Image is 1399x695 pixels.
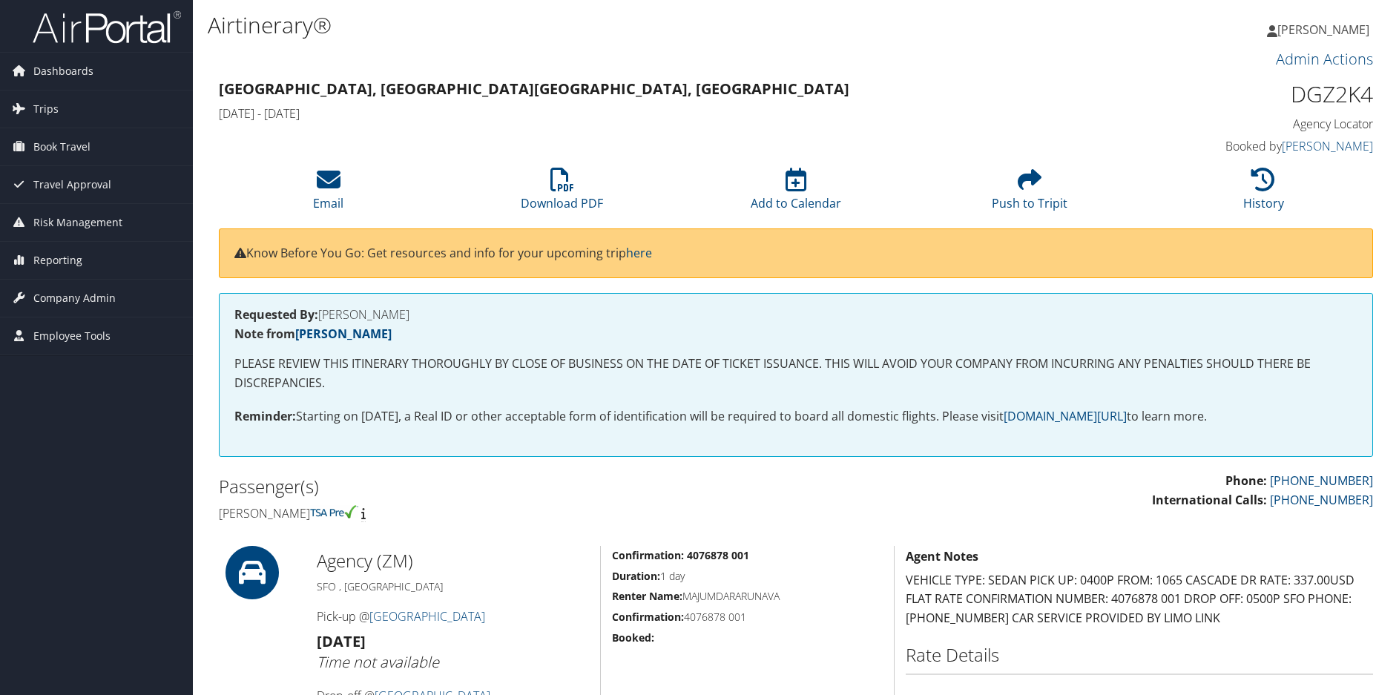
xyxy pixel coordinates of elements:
strong: International Calls: [1152,492,1267,508]
strong: [GEOGRAPHIC_DATA], [GEOGRAPHIC_DATA] [GEOGRAPHIC_DATA], [GEOGRAPHIC_DATA] [219,79,849,99]
h4: Pick-up @ [317,608,589,625]
i: Time not available [317,652,439,672]
img: airportal-logo.png [33,10,181,45]
p: Know Before You Go: Get resources and info for your upcoming trip [234,244,1357,263]
a: here [626,245,652,261]
h1: DGZ2K4 [1102,79,1374,110]
strong: Requested By: [234,306,318,323]
strong: Reminder: [234,408,296,424]
span: Risk Management [33,204,122,241]
h2: Agency (ZM) [317,548,589,573]
a: Add to Calendar [751,176,841,211]
strong: Duration: [612,569,660,583]
h5: 4076878 001 [612,610,883,625]
h5: SFO , [GEOGRAPHIC_DATA] [317,579,589,594]
h4: [PERSON_NAME] [234,309,1357,320]
a: [PERSON_NAME] [295,326,392,342]
p: Starting on [DATE], a Real ID or other acceptable form of identification will be required to boar... [234,407,1357,426]
span: Employee Tools [33,317,111,355]
h2: Rate Details [906,642,1373,668]
strong: Renter Name: [612,589,682,603]
span: Company Admin [33,280,116,317]
a: [GEOGRAPHIC_DATA] [369,608,485,625]
span: Travel Approval [33,166,111,203]
img: tsa-precheck.png [310,505,358,518]
h4: Booked by [1102,138,1374,154]
a: [PERSON_NAME] [1267,7,1384,52]
h2: Passenger(s) [219,474,785,499]
strong: Booked: [612,630,654,645]
span: Reporting [33,242,82,279]
strong: Confirmation: [612,610,684,624]
h1: Airtinerary® [208,10,992,41]
span: Dashboards [33,53,93,90]
span: Trips [33,90,59,128]
p: PLEASE REVIEW THIS ITINERARY THOROUGHLY BY CLOSE OF BUSINESS ON THE DATE OF TICKET ISSUANCE. THIS... [234,355,1357,392]
a: [PHONE_NUMBER] [1270,492,1373,508]
strong: Phone: [1225,472,1267,489]
h5: 1 day [612,569,883,584]
p: VEHICLE TYPE: SEDAN PICK UP: 0400P FROM: 1065 CASCADE DR RATE: 337.00USD FLAT RATE CONFIRMATION N... [906,571,1373,628]
strong: Note from [234,326,392,342]
a: [PHONE_NUMBER] [1270,472,1373,489]
span: [PERSON_NAME] [1277,22,1369,38]
h4: [DATE] - [DATE] [219,105,1079,122]
h4: [PERSON_NAME] [219,505,785,521]
a: [DOMAIN_NAME][URL] [1004,408,1127,424]
a: Download PDF [521,176,603,211]
a: [PERSON_NAME] [1282,138,1373,154]
h4: Agency Locator [1102,116,1374,132]
strong: [DATE] [317,631,366,651]
strong: Confirmation: 4076878 001 [612,548,749,562]
a: Push to Tripit [992,176,1067,211]
span: Book Travel [33,128,90,165]
strong: Agent Notes [906,548,978,564]
a: Email [313,176,343,211]
a: Admin Actions [1276,49,1373,69]
h5: MAJUMDARARUNAVA [612,589,883,604]
a: History [1243,176,1284,211]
